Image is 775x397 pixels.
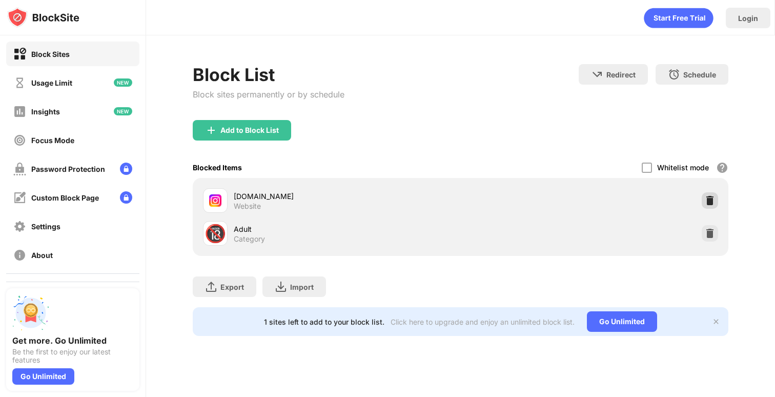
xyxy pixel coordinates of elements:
[209,194,221,207] img: favicons
[31,78,72,87] div: Usage Limit
[234,202,261,211] div: Website
[234,224,461,234] div: Adult
[644,8,713,28] div: animation
[391,317,575,326] div: Click here to upgrade and enjoy an unlimited block list.
[31,222,60,231] div: Settings
[234,234,265,244] div: Category
[738,14,758,23] div: Login
[13,134,26,147] img: focus-off.svg
[13,105,26,118] img: insights-off.svg
[220,126,279,134] div: Add to Block List
[12,335,133,346] div: Get more. Go Unlimited
[264,317,384,326] div: 1 sites left to add to your block list.
[12,368,74,385] div: Go Unlimited
[12,294,49,331] img: push-unlimited.svg
[120,191,132,204] img: lock-menu.svg
[205,223,226,244] div: 🔞
[13,249,26,262] img: about-off.svg
[13,76,26,89] img: time-usage-off.svg
[606,70,636,79] div: Redirect
[31,251,53,260] div: About
[193,89,344,100] div: Block sites permanently or by schedule
[7,7,79,28] img: logo-blocksite.svg
[657,163,709,172] div: Whitelist mode
[587,311,657,332] div: Go Unlimited
[31,107,60,116] div: Insights
[193,163,242,172] div: Blocked Items
[12,348,133,364] div: Be the first to enjoy our latest features
[114,107,132,115] img: new-icon.svg
[712,317,720,326] img: x-button.svg
[13,163,26,175] img: password-protection-off.svg
[193,64,344,85] div: Block List
[13,48,26,61] img: block-on.svg
[31,165,105,173] div: Password Protection
[234,191,461,202] div: [DOMAIN_NAME]
[683,70,716,79] div: Schedule
[290,283,314,291] div: Import
[120,163,132,175] img: lock-menu.svg
[13,191,26,204] img: customize-block-page-off.svg
[31,50,70,58] div: Block Sites
[220,283,244,291] div: Export
[31,193,99,202] div: Custom Block Page
[31,136,74,145] div: Focus Mode
[13,220,26,233] img: settings-off.svg
[114,78,132,87] img: new-icon.svg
